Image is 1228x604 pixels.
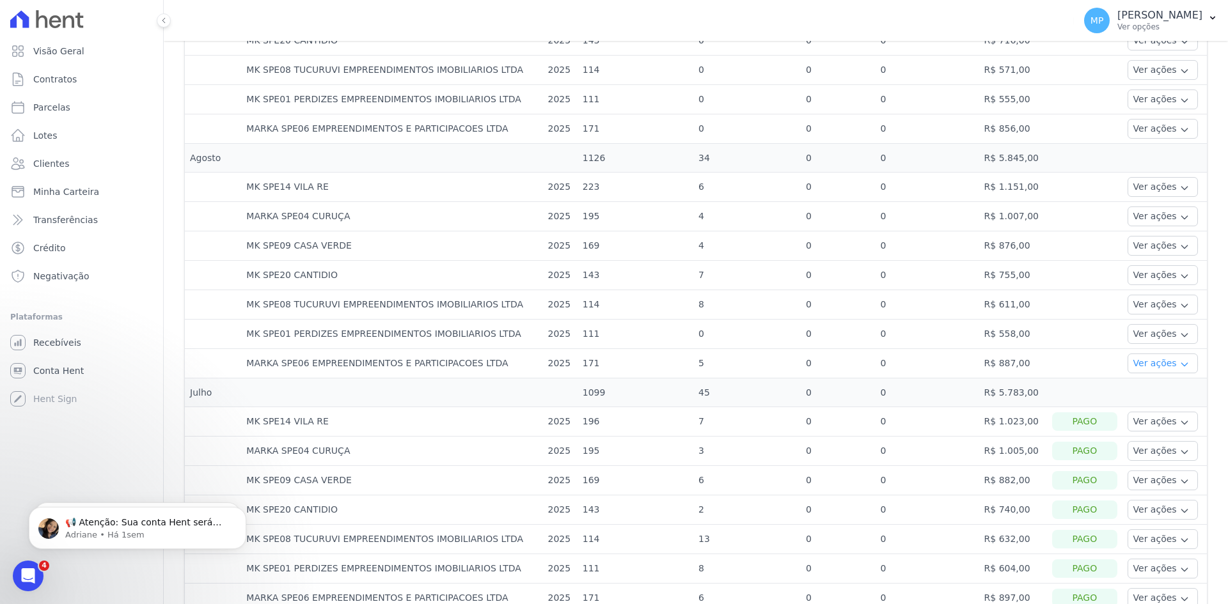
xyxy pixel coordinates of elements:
[241,495,542,525] td: MK SPE20 CANTIDIO
[241,437,542,466] td: MARKA SPE04 CURUÇA
[33,270,90,283] span: Negativação
[5,151,158,176] a: Clientes
[543,525,578,554] td: 2025
[185,378,241,407] td: Julho
[1074,3,1228,38] button: MP [PERSON_NAME] Ver opções
[241,56,542,85] td: MK SPE08 TUCURUVI EMPREENDIMENTOS IMOBILIARIOS LTDA
[241,290,542,320] td: MK SPE08 TUCURUVI EMPREENDIMENTOS IMOBILIARIOS LTDA
[875,495,979,525] td: 0
[185,144,241,173] td: Agosto
[1052,500,1117,519] div: Pago
[979,349,1047,378] td: R$ 887,00
[979,554,1047,584] td: R$ 604,00
[578,554,693,584] td: 111
[979,525,1047,554] td: R$ 632,00
[241,554,542,584] td: MK SPE01 PERDIZES EMPREENDIMENTOS IMOBILIARIOS LTDA
[33,73,77,86] span: Contratos
[1128,206,1198,226] button: Ver ações
[578,320,693,349] td: 111
[543,349,578,378] td: 2025
[241,407,542,437] td: MK SPE14 VILA RE
[578,437,693,466] td: 195
[5,123,158,148] a: Lotes
[1128,500,1198,520] button: Ver ações
[5,179,158,205] a: Minha Carteira
[801,202,876,231] td: 0
[801,349,876,378] td: 0
[33,101,70,114] span: Parcelas
[1128,119,1198,139] button: Ver ações
[1128,324,1198,344] button: Ver ações
[693,114,801,144] td: 0
[875,349,979,378] td: 0
[578,525,693,554] td: 114
[578,202,693,231] td: 195
[979,173,1047,202] td: R$ 1.151,00
[801,437,876,466] td: 0
[693,231,801,261] td: 4
[543,290,578,320] td: 2025
[578,85,693,114] td: 111
[875,114,979,144] td: 0
[33,336,81,349] span: Recebíveis
[875,261,979,290] td: 0
[979,378,1047,407] td: R$ 5.783,00
[1117,9,1202,22] p: [PERSON_NAME]
[693,378,801,407] td: 45
[578,290,693,320] td: 114
[241,114,542,144] td: MARKA SPE06 EMPREENDIMENTOS E PARTICIPACOES LTDA
[33,45,84,58] span: Visão Geral
[801,261,876,290] td: 0
[693,290,801,320] td: 8
[801,231,876,261] td: 0
[979,56,1047,85] td: R$ 571,00
[875,378,979,407] td: 0
[5,66,158,92] a: Contratos
[801,320,876,349] td: 0
[241,349,542,378] td: MARKA SPE06 EMPREENDIMENTOS E PARTICIPACOES LTDA
[578,261,693,290] td: 143
[241,261,542,290] td: MK SPE20 CANTIDIO
[693,437,801,466] td: 3
[693,320,801,349] td: 0
[875,202,979,231] td: 0
[801,378,876,407] td: 0
[801,466,876,495] td: 0
[1128,265,1198,285] button: Ver ações
[875,290,979,320] td: 0
[33,185,99,198] span: Minha Carteira
[801,495,876,525] td: 0
[33,157,69,170] span: Clientes
[578,56,693,85] td: 114
[1128,559,1198,578] button: Ver ações
[979,290,1047,320] td: R$ 611,00
[39,561,49,571] span: 4
[693,466,801,495] td: 6
[1128,412,1198,431] button: Ver ações
[875,85,979,114] td: 0
[33,364,84,377] span: Conta Hent
[5,358,158,383] a: Conta Hent
[5,263,158,289] a: Negativação
[241,231,542,261] td: MK SPE09 CASA VERDE
[801,56,876,85] td: 0
[543,554,578,584] td: 2025
[979,231,1047,261] td: R$ 876,00
[1128,353,1198,373] button: Ver ações
[979,466,1047,495] td: R$ 882,00
[1117,22,1202,32] p: Ver opções
[543,85,578,114] td: 2025
[693,495,801,525] td: 2
[5,330,158,355] a: Recebíveis
[5,207,158,233] a: Transferências
[693,173,801,202] td: 6
[979,202,1047,231] td: R$ 1.007,00
[578,114,693,144] td: 171
[693,525,801,554] td: 13
[241,202,542,231] td: MARKA SPE04 CURUÇA
[578,466,693,495] td: 169
[543,437,578,466] td: 2025
[1128,60,1198,80] button: Ver ações
[693,56,801,85] td: 0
